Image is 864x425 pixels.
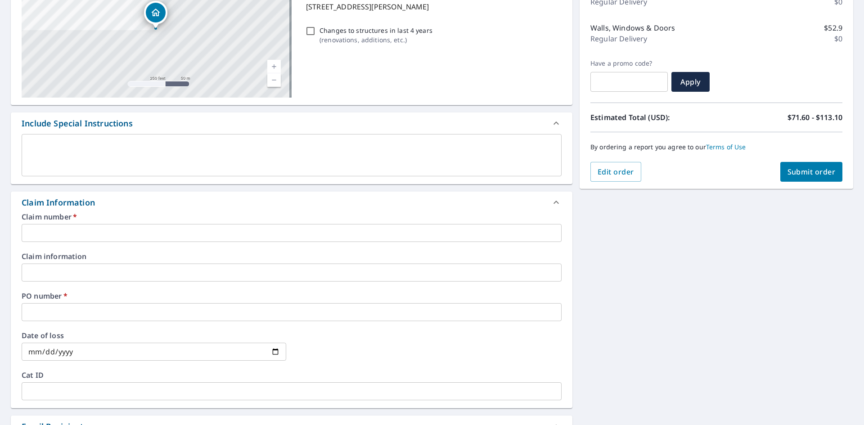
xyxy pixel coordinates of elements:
[22,292,562,300] label: PO number
[590,22,675,33] p: Walls, Windows & Doors
[267,60,281,73] a: Current Level 17, Zoom In
[11,112,572,134] div: Include Special Instructions
[671,72,710,92] button: Apply
[319,35,432,45] p: ( renovations, additions, etc. )
[780,162,843,182] button: Submit order
[22,332,286,339] label: Date of loss
[598,167,634,177] span: Edit order
[787,167,836,177] span: Submit order
[22,213,562,220] label: Claim number
[144,1,167,29] div: Dropped pin, building 1, Residential property, 7201 W Little Garner Rd Ashland, KY 41102
[267,73,281,87] a: Current Level 17, Zoom Out
[22,197,95,209] div: Claim Information
[22,117,133,130] div: Include Special Instructions
[590,59,668,67] label: Have a promo code?
[319,26,432,35] p: Changes to structures in last 4 years
[22,371,562,379] label: Cat ID
[590,162,641,182] button: Edit order
[590,33,647,44] p: Regular Delivery
[834,33,842,44] p: $0
[11,192,572,213] div: Claim Information
[824,22,842,33] p: $52.9
[22,253,562,260] label: Claim information
[706,143,746,151] a: Terms of Use
[590,112,716,123] p: Estimated Total (USD):
[787,112,842,123] p: $71.60 - $113.10
[679,77,702,87] span: Apply
[590,143,842,151] p: By ordering a report you agree to our
[306,1,558,12] p: [STREET_ADDRESS][PERSON_NAME]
